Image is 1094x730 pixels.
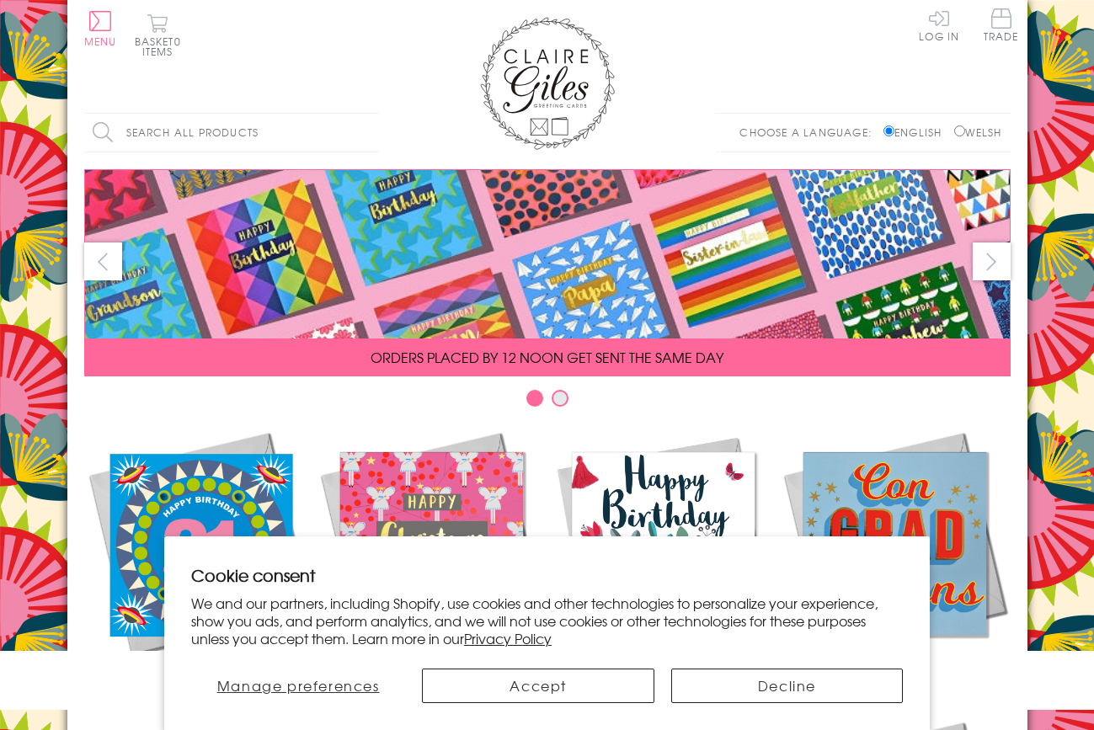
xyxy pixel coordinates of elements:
[84,11,117,46] button: Menu
[552,390,568,407] button: Carousel Page 2
[883,125,950,140] label: English
[984,8,1019,45] a: Trade
[526,390,543,407] button: Carousel Page 1 (Current Slide)
[191,594,903,647] p: We and our partners, including Shopify, use cookies and other technologies to personalize your ex...
[84,34,117,49] span: Menu
[984,8,1019,41] span: Trade
[671,669,903,703] button: Decline
[142,34,181,59] span: 0 items
[739,125,880,140] p: Choose a language:
[883,125,894,136] input: English
[371,347,723,367] span: ORDERS PLACED BY 12 NOON GET SENT THE SAME DAY
[547,428,779,692] a: Birthdays
[316,428,547,692] a: Christmas
[954,125,1002,140] label: Welsh
[973,242,1011,280] button: next
[191,563,903,587] h2: Cookie consent
[84,428,316,692] a: New Releases
[217,675,380,695] span: Manage preferences
[422,669,654,703] button: Accept
[84,114,379,152] input: Search all products
[480,17,615,150] img: Claire Giles Greetings Cards
[919,8,959,41] a: Log In
[954,125,965,136] input: Welsh
[779,428,1011,692] a: Academic
[135,13,181,56] button: Basket0 items
[84,242,122,280] button: prev
[362,114,379,152] input: Search
[464,628,552,648] a: Privacy Policy
[191,669,406,703] button: Manage preferences
[84,389,1011,415] div: Carousel Pagination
